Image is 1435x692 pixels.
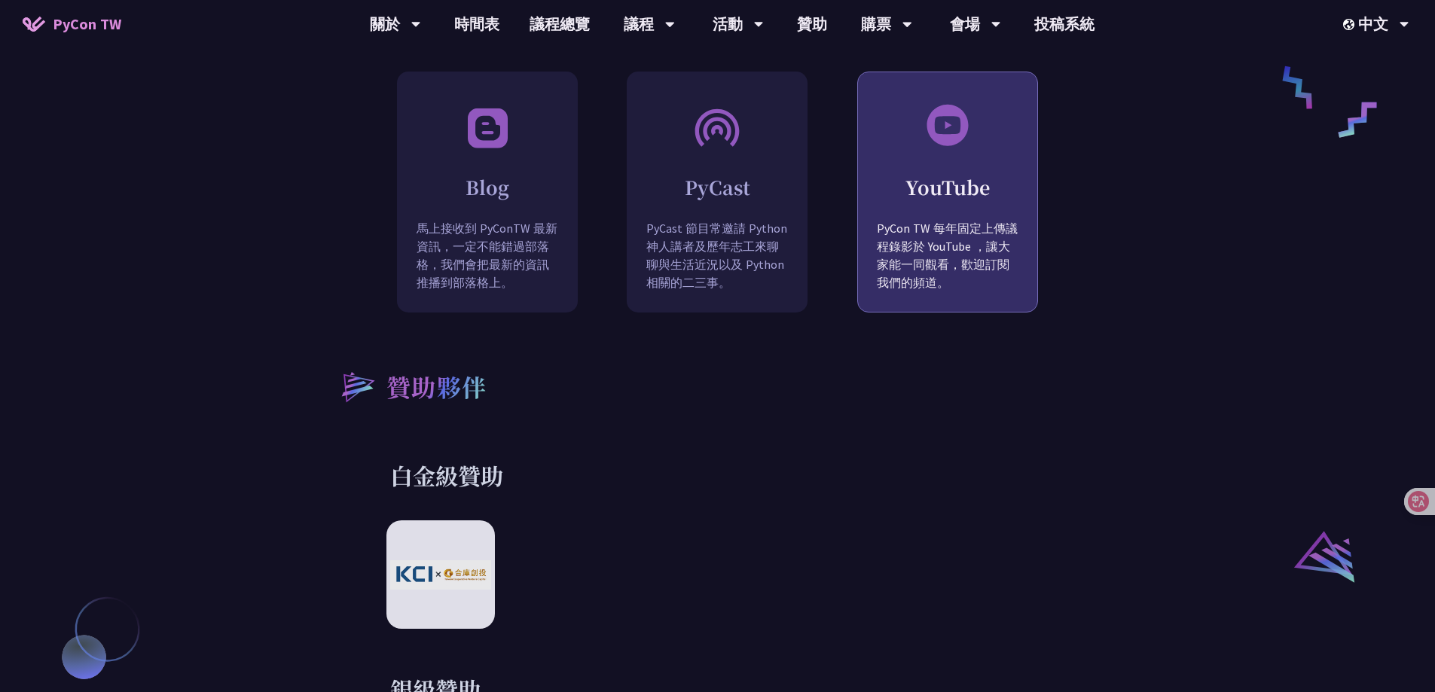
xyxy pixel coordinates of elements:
h2: PyCast [627,174,807,200]
img: Blog.348b5bb.svg [463,102,511,151]
p: PyCon TW 每年固定上傳議程錄影於 YouTube ，讓大家能一同觀看，歡迎訂閱我們的頻道。 [858,219,1037,314]
img: Locale Icon [1343,19,1358,30]
h2: 贊助夥伴 [386,368,487,404]
img: svg+xml;base64,PHN2ZyB3aWR0aD0iNjAiIGhlaWdodD0iNjAiIHZpZXdCb3g9IjAgMCA2MCA2MCIgZmlsbD0ibm9uZSIgeG... [925,102,970,148]
p: 馬上接收到 PyConTW 最新資訊，一定不能錯過部落格，我們會把最新的資訊推播到部落格上。 [398,219,577,314]
a: PyCon TW [8,5,136,43]
h3: 白金級贊助 [390,460,1046,490]
img: PyCast.bcca2a8.svg [693,102,741,151]
img: Home icon of PyCon TW 2025 [23,17,45,32]
img: heading-bullet [326,358,386,415]
h2: YouTube [858,174,1037,200]
h2: Blog [398,174,577,200]
span: PyCon TW [53,13,121,35]
p: PyCast 節目常邀請 Python 神人講者及歷年志工來聊聊與生活近況以及 Python 相關的二三事。 [627,219,807,314]
img: KCI-Global x TCVC [390,560,491,590]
